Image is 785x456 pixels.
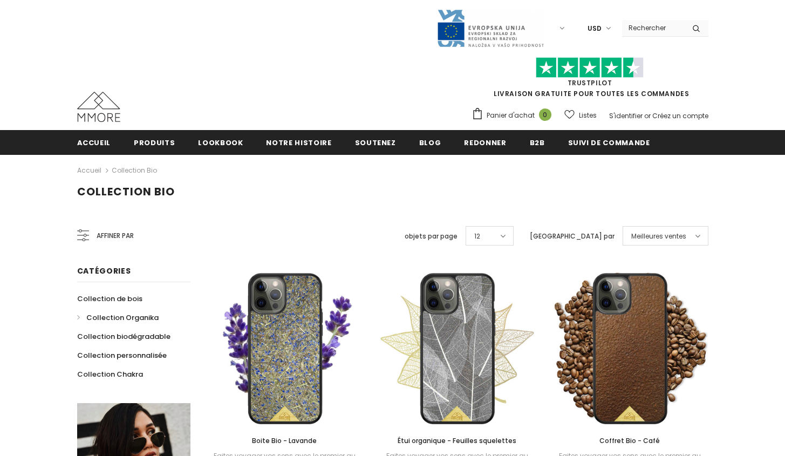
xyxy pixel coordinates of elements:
[631,231,686,242] span: Meilleures ventes
[266,130,331,154] a: Notre histoire
[568,130,650,154] a: Suivi de commande
[77,184,175,199] span: Collection Bio
[398,436,516,445] span: Étui organique - Feuilles squelettes
[77,308,159,327] a: Collection Organika
[97,230,134,242] span: Affiner par
[536,57,644,78] img: Faites confiance aux étoiles pilotes
[568,138,650,148] span: Suivi de commande
[77,369,143,379] span: Collection Chakra
[77,331,170,342] span: Collection biodégradable
[487,110,535,121] span: Panier d'achat
[112,166,157,175] a: Collection Bio
[252,436,317,445] span: Boite Bio - Lavande
[436,23,544,32] a: Javni Razpis
[77,365,143,384] a: Collection Chakra
[564,106,597,125] a: Listes
[419,138,441,148] span: Blog
[472,107,557,124] a: Panier d'achat 0
[539,108,551,121] span: 0
[86,312,159,323] span: Collection Organika
[77,294,142,304] span: Collection de bois
[266,138,331,148] span: Notre histoire
[609,111,643,120] a: S'identifier
[355,138,396,148] span: soutenez
[77,138,111,148] span: Accueil
[588,23,602,34] span: USD
[599,436,660,445] span: Coffret Bio - Café
[652,111,708,120] a: Créez un compte
[134,130,175,154] a: Produits
[464,130,506,154] a: Redonner
[530,138,545,148] span: B2B
[579,110,597,121] span: Listes
[419,130,441,154] a: Blog
[77,289,142,308] a: Collection de bois
[379,435,535,447] a: Étui organique - Feuilles squelettes
[405,231,458,242] label: objets par page
[77,327,170,346] a: Collection biodégradable
[436,9,544,48] img: Javni Razpis
[568,78,612,87] a: TrustPilot
[530,231,615,242] label: [GEOGRAPHIC_DATA] par
[622,20,684,36] input: Search Site
[77,164,101,177] a: Accueil
[77,346,167,365] a: Collection personnalisée
[464,138,506,148] span: Redonner
[472,62,708,98] span: LIVRAISON GRATUITE POUR TOUTES LES COMMANDES
[644,111,651,120] span: or
[551,435,708,447] a: Coffret Bio - Café
[355,130,396,154] a: soutenez
[77,130,111,154] a: Accueil
[77,350,167,360] span: Collection personnalisée
[198,138,243,148] span: Lookbook
[77,92,120,122] img: Cas MMORE
[474,231,480,242] span: 12
[77,266,131,276] span: Catégories
[134,138,175,148] span: Produits
[207,435,363,447] a: Boite Bio - Lavande
[198,130,243,154] a: Lookbook
[530,130,545,154] a: B2B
